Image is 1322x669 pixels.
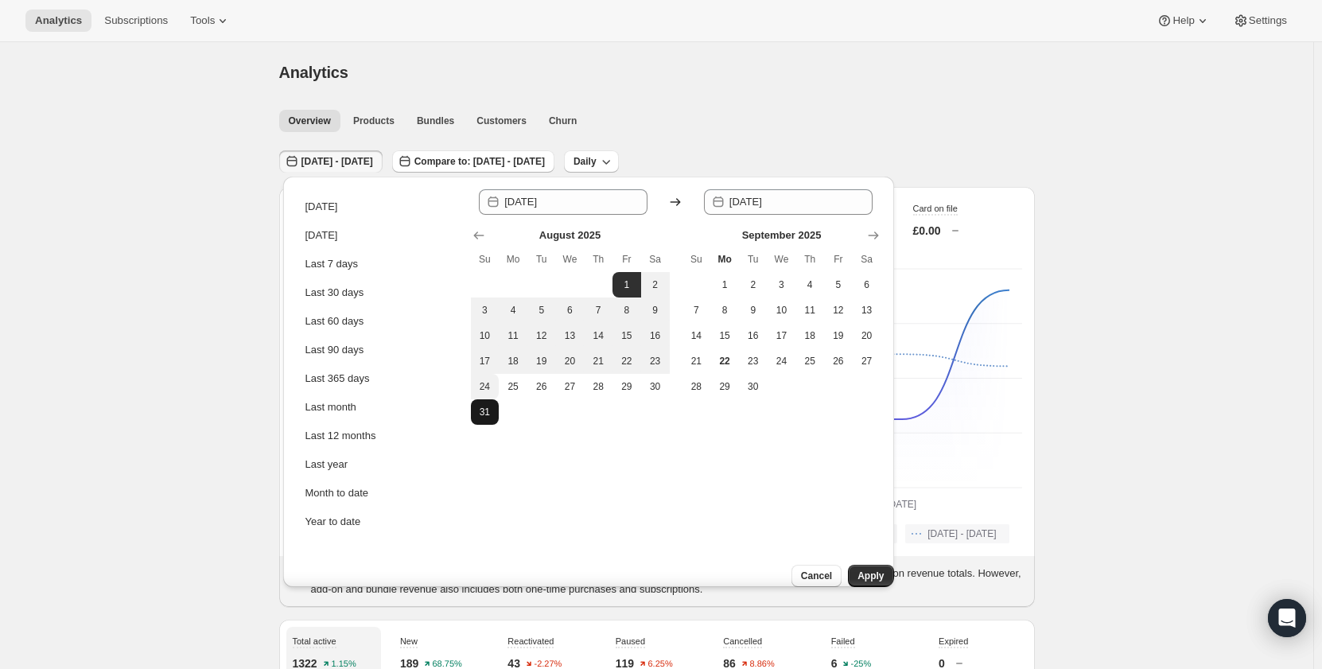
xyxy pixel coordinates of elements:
button: Month to date [301,480,460,506]
span: 19 [830,329,846,342]
span: 6 [859,278,875,291]
span: Analytics [279,64,348,81]
button: Friday August 29 2025 [612,374,641,399]
button: Compare to: [DATE] - [DATE] [392,150,554,173]
button: Wednesday August 20 2025 [556,348,585,374]
span: 7 [590,304,606,317]
span: We [774,253,790,266]
button: Saturday September 13 2025 [853,298,881,323]
button: Sunday September 21 2025 [682,348,711,374]
span: 21 [689,355,705,368]
span: 20 [859,329,875,342]
button: Year to date [301,509,460,535]
button: Sunday August 10 2025 [471,323,500,348]
span: 24 [774,355,790,368]
button: Monday August 11 2025 [499,323,527,348]
span: 11 [802,304,818,317]
span: Su [477,253,493,266]
button: Last year [301,452,460,477]
span: Settings [1249,14,1287,27]
button: Last 30 days [301,280,460,305]
span: 28 [590,380,606,393]
span: 22 [717,355,733,368]
div: Last 7 days [305,256,359,272]
span: 18 [505,355,521,368]
span: Reactivated [507,636,554,646]
button: Tools [181,10,240,32]
button: Sunday August 31 2025 [471,399,500,425]
span: 29 [717,380,733,393]
span: 12 [534,329,550,342]
span: Paused [616,636,645,646]
button: Wednesday September 17 2025 [768,323,796,348]
span: 15 [619,329,635,342]
div: Last 12 months [305,428,376,444]
button: Wednesday September 24 2025 [768,348,796,374]
span: 4 [505,304,521,317]
button: Tuesday August 19 2025 [527,348,556,374]
th: Saturday [853,247,881,272]
button: Monday September 8 2025 [710,298,739,323]
button: Thursday September 25 2025 [795,348,824,374]
span: Churn [549,115,577,127]
th: Friday [824,247,853,272]
th: Friday [612,247,641,272]
div: Open Intercom Messenger [1268,599,1306,637]
span: Apply [857,570,884,582]
th: Thursday [795,247,824,272]
button: Help [1147,10,1219,32]
span: 9 [647,304,663,317]
span: Sa [647,253,663,266]
span: Overview [289,115,331,127]
button: Subscriptions [95,10,177,32]
button: Thursday September 18 2025 [795,323,824,348]
th: Saturday [641,247,670,272]
button: Saturday September 6 2025 [853,272,881,298]
span: Mo [505,253,521,266]
button: Thursday September 11 2025 [795,298,824,323]
span: Analytics [35,14,82,27]
button: Monday September 15 2025 [710,323,739,348]
button: Monday August 4 2025 [499,298,527,323]
button: Saturday September 27 2025 [853,348,881,374]
button: Sunday August 24 2025 [471,374,500,399]
th: Tuesday [739,247,768,272]
button: Sunday September 28 2025 [682,374,711,399]
span: Compare to: [DATE] - [DATE] [414,155,545,168]
text: 8.86% [749,659,774,669]
span: 26 [830,355,846,368]
span: 16 [745,329,761,342]
button: Daily [564,150,619,173]
span: Products [353,115,395,127]
button: Sunday August 3 2025 [471,298,500,323]
span: 15 [717,329,733,342]
span: 5 [830,278,846,291]
text: 1.15% [331,659,356,669]
span: 18 [802,329,818,342]
span: 3 [477,304,493,317]
span: 8 [619,304,635,317]
span: 6 [562,304,578,317]
button: Start of range Friday August 1 2025 [612,272,641,298]
span: 14 [590,329,606,342]
span: 1 [717,278,733,291]
span: 30 [647,380,663,393]
span: 27 [859,355,875,368]
span: 2 [745,278,761,291]
button: Apply [848,565,893,587]
button: Last 90 days [301,337,460,363]
span: Sa [859,253,875,266]
button: Saturday September 20 2025 [853,323,881,348]
button: [DATE] [301,194,460,220]
th: Monday [499,247,527,272]
span: Tu [745,253,761,266]
button: Wednesday September 10 2025 [768,298,796,323]
button: Monday August 18 2025 [499,348,527,374]
span: [DATE] - [DATE] [927,527,996,540]
div: [DATE] [305,228,338,243]
text: -25% [851,659,872,669]
span: Daily [574,155,597,168]
th: Thursday [584,247,612,272]
button: Friday August 22 2025 [612,348,641,374]
div: Last 60 days [305,313,364,329]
